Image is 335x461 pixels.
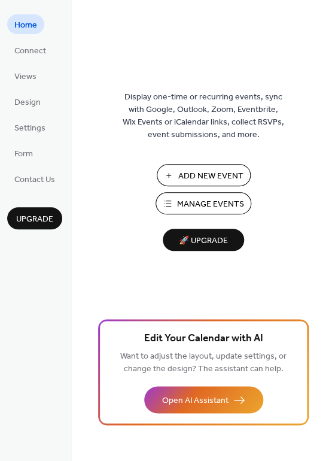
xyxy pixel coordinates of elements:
[14,122,45,135] span: Settings
[14,148,33,160] span: Form
[123,91,284,141] span: Display one-time or recurring events, sync with Google, Outlook, Zoom, Eventbrite, Wix Events or ...
[7,40,53,60] a: Connect
[170,233,237,249] span: 🚀 Upgrade
[144,386,263,413] button: Open AI Assistant
[14,71,36,83] span: Views
[178,170,243,183] span: Add New Event
[7,117,53,137] a: Settings
[144,330,263,347] span: Edit Your Calendar with AI
[120,348,287,377] span: Want to adjust the layout, update settings, or change the design? The assistant can help.
[157,164,251,186] button: Add New Event
[7,92,48,111] a: Design
[163,229,244,251] button: 🚀 Upgrade
[7,169,62,189] a: Contact Us
[7,66,44,86] a: Views
[14,174,55,186] span: Contact Us
[7,207,62,229] button: Upgrade
[16,213,53,226] span: Upgrade
[14,96,41,109] span: Design
[14,45,46,57] span: Connect
[7,143,40,163] a: Form
[7,14,44,34] a: Home
[177,198,244,211] span: Manage Events
[162,395,229,407] span: Open AI Assistant
[156,192,251,214] button: Manage Events
[14,19,37,32] span: Home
